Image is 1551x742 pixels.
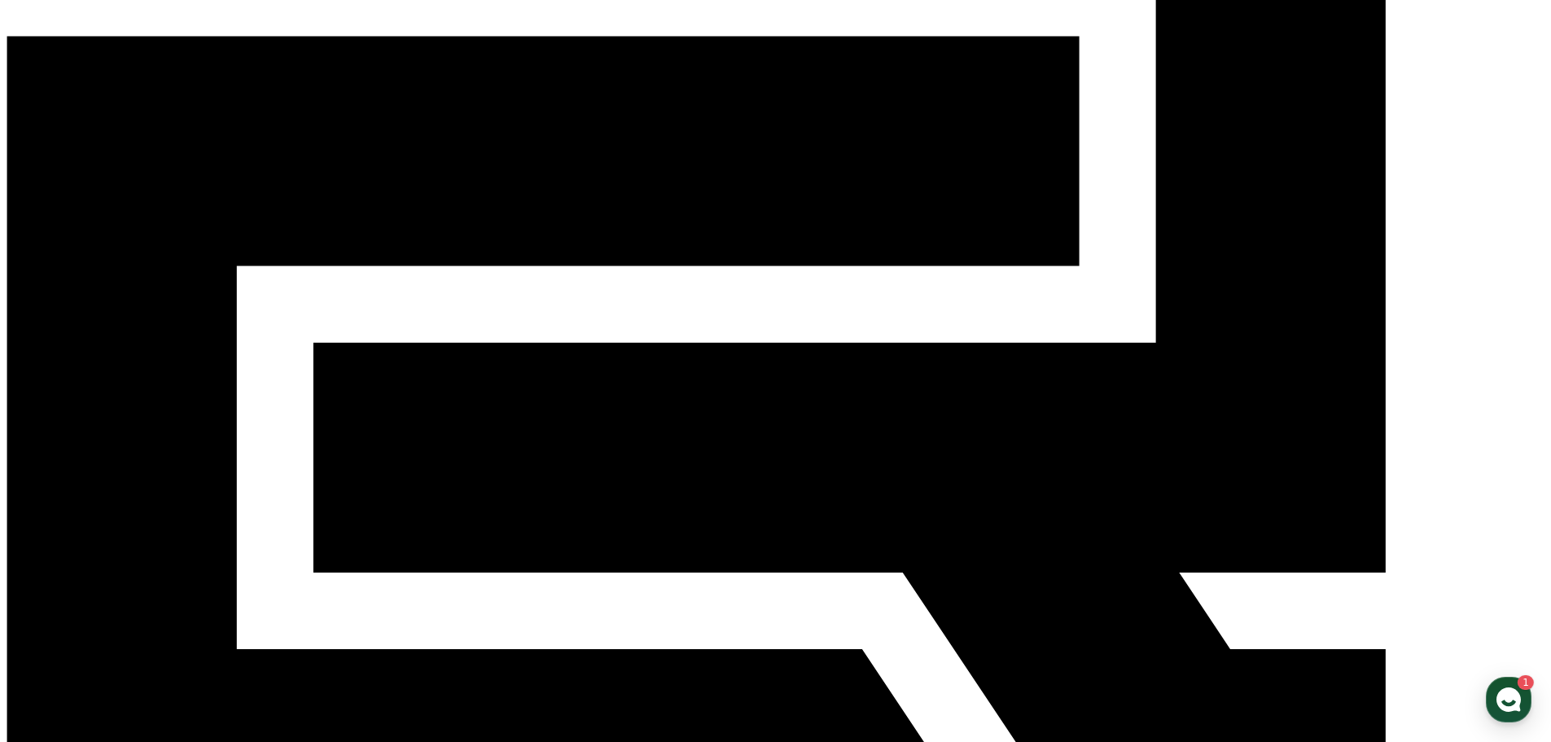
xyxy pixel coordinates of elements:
[210,516,313,557] a: 설정
[107,516,210,557] a: 1대화
[149,542,169,555] span: 대화
[51,541,61,554] span: 홈
[252,541,271,554] span: 설정
[5,516,107,557] a: 홈
[165,516,171,529] span: 1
